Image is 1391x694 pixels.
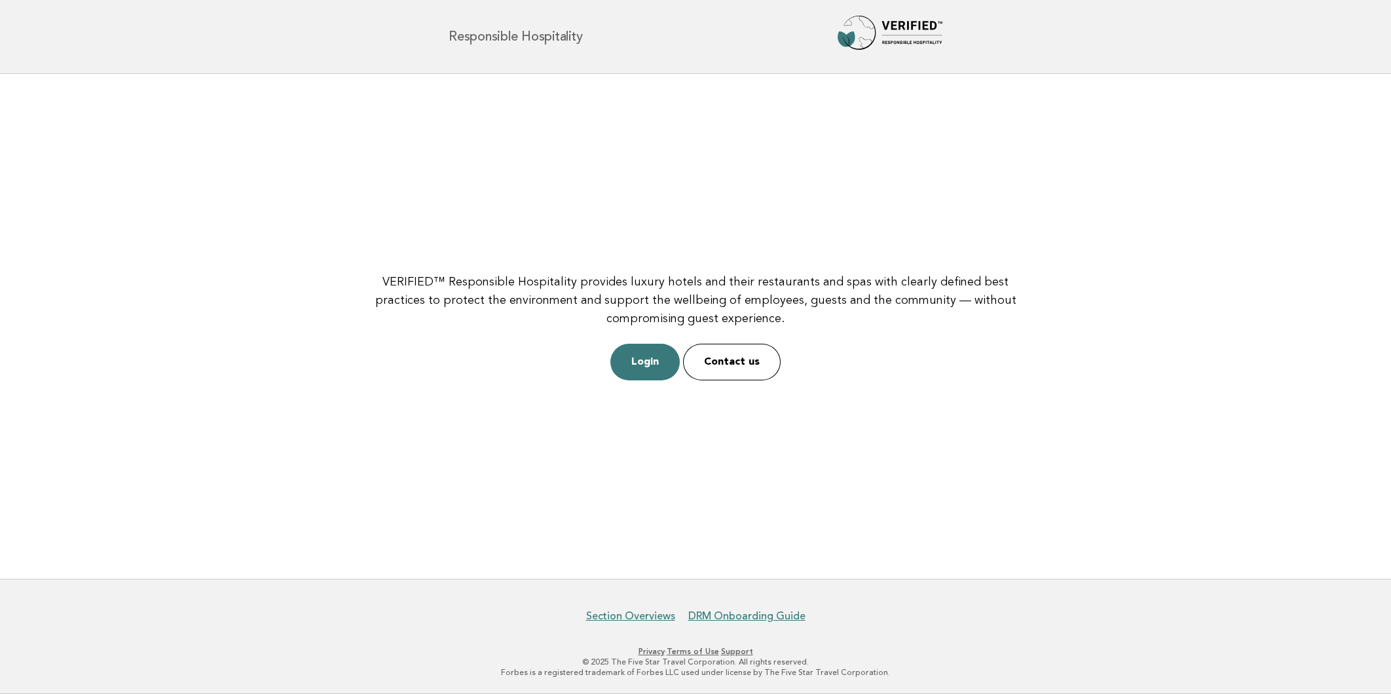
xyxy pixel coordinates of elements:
[683,344,781,380] a: Contact us
[363,273,1028,328] p: VERIFIED™ Responsible Hospitality provides luxury hotels and their restaurants and spas with clea...
[639,647,665,656] a: Privacy
[295,657,1096,667] p: © 2025 The Five Star Travel Corporation. All rights reserved.
[688,610,806,623] a: DRM Onboarding Guide
[449,30,582,43] h1: Responsible Hospitality
[295,646,1096,657] p: · ·
[295,667,1096,678] p: Forbes is a registered trademark of Forbes LLC used under license by The Five Star Travel Corpora...
[586,610,675,623] a: Section Overviews
[667,647,719,656] a: Terms of Use
[838,16,942,58] img: Forbes Travel Guide
[721,647,753,656] a: Support
[610,344,680,380] a: Login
